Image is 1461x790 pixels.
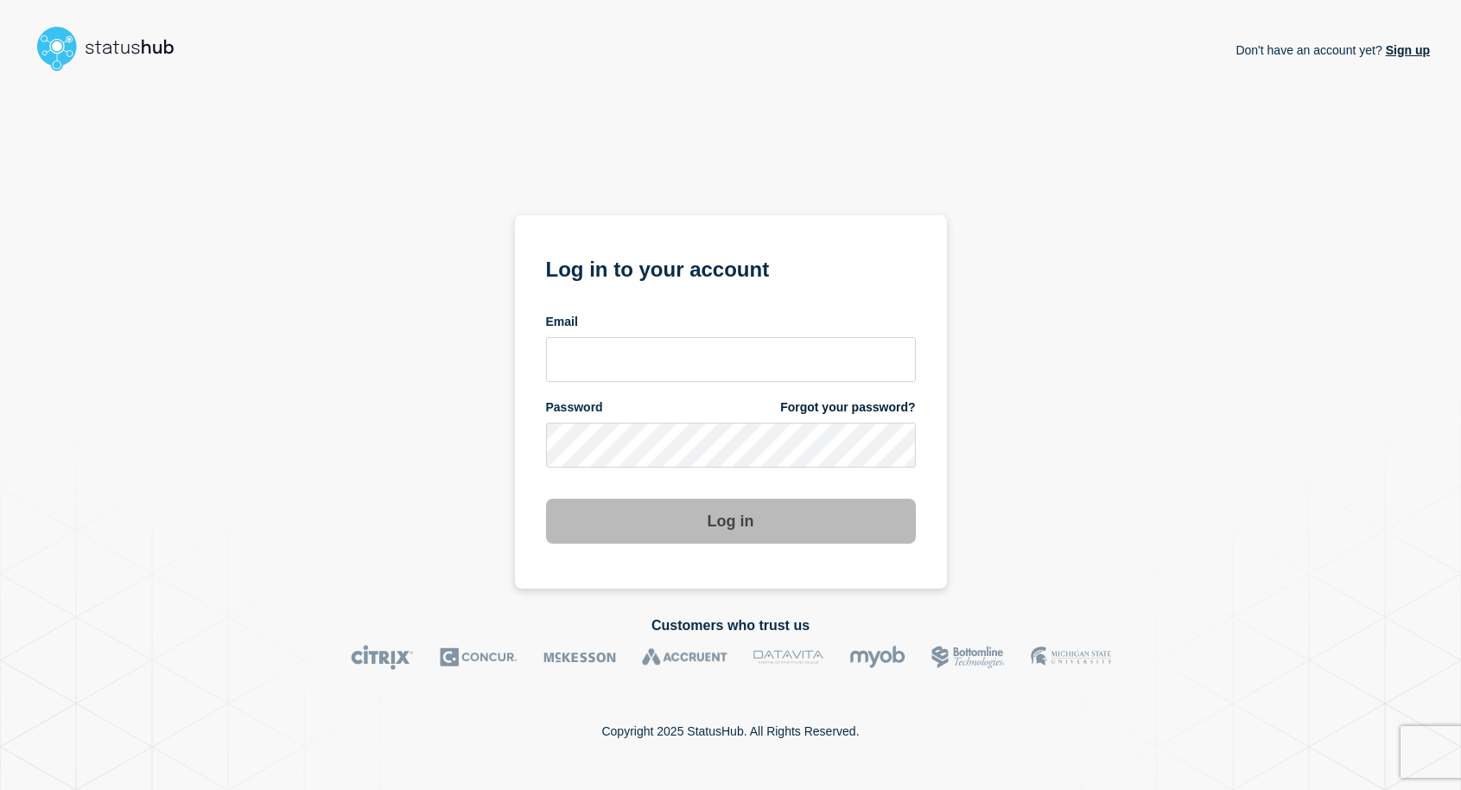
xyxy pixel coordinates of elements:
[31,618,1430,634] h2: Customers who trust us
[931,645,1005,670] img: Bottomline logo
[351,645,414,670] img: Citrix logo
[546,252,916,284] h1: Log in to your account
[440,645,518,670] img: Concur logo
[1235,29,1430,71] p: Don't have an account yet?
[546,423,916,468] input: password input
[753,645,823,670] img: DataVita logo
[546,499,916,544] button: Log in
[780,399,915,416] a: Forgot your password?
[642,645,727,670] img: Accruent logo
[31,21,195,76] img: StatusHub logo
[601,724,859,738] p: Copyright 2025 StatusHub. All Rights Reserved.
[543,645,616,670] img: McKesson logo
[1031,645,1111,670] img: MSU logo
[546,337,916,382] input: email input
[1382,43,1430,57] a: Sign up
[546,314,578,330] span: Email
[546,399,603,416] span: Password
[849,645,905,670] img: myob logo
